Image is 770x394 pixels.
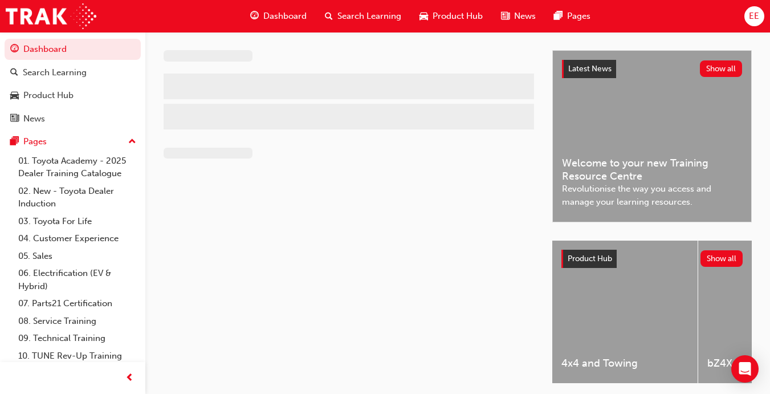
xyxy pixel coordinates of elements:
span: prev-icon [125,371,134,385]
a: guage-iconDashboard [241,5,316,28]
span: pages-icon [554,9,563,23]
a: 03. Toyota For Life [14,213,141,230]
a: pages-iconPages [545,5,600,28]
span: news-icon [501,9,510,23]
a: Product HubShow all [561,250,743,268]
button: Pages [5,131,141,152]
span: up-icon [128,135,136,149]
a: News [5,108,141,129]
button: Show all [700,250,743,267]
div: Search Learning [23,66,87,79]
a: Search Learning [5,62,141,83]
button: DashboardSearch LearningProduct HubNews [5,36,141,131]
a: 06. Electrification (EV & Hybrid) [14,265,141,295]
a: 07. Parts21 Certification [14,295,141,312]
a: Dashboard [5,39,141,60]
span: Welcome to your new Training Resource Centre [562,157,742,182]
a: 10. TUNE Rev-Up Training [14,347,141,365]
a: 05. Sales [14,247,141,265]
a: car-iconProduct Hub [410,5,492,28]
span: Pages [567,10,590,23]
button: EE [744,6,764,26]
a: 02. New - Toyota Dealer Induction [14,182,141,213]
span: EE [749,10,759,23]
span: news-icon [10,114,19,124]
span: Product Hub [433,10,483,23]
a: Latest NewsShow allWelcome to your new Training Resource CentreRevolutionise the way you access a... [552,50,752,222]
div: Open Intercom Messenger [731,355,759,383]
a: 4x4 and Towing [552,241,698,383]
a: 04. Customer Experience [14,230,141,247]
span: car-icon [419,9,428,23]
a: 01. Toyota Academy - 2025 Dealer Training Catalogue [14,152,141,182]
span: guage-icon [10,44,19,55]
div: News [23,112,45,125]
span: Revolutionise the way you access and manage your learning resources. [562,182,742,208]
span: Product Hub [568,254,612,263]
span: search-icon [325,9,333,23]
span: car-icon [10,91,19,101]
span: pages-icon [10,137,19,147]
span: Search Learning [337,10,401,23]
span: Dashboard [263,10,307,23]
a: news-iconNews [492,5,545,28]
span: News [514,10,536,23]
div: Product Hub [23,89,74,102]
span: search-icon [10,68,18,78]
img: Trak [6,3,96,29]
a: Product Hub [5,85,141,106]
a: 09. Technical Training [14,330,141,347]
button: Show all [700,60,743,77]
span: guage-icon [250,9,259,23]
span: Latest News [568,64,612,74]
a: Latest NewsShow all [562,60,742,78]
span: 4x4 and Towing [561,357,688,370]
div: Pages [23,135,47,148]
a: search-iconSearch Learning [316,5,410,28]
a: 08. Service Training [14,312,141,330]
